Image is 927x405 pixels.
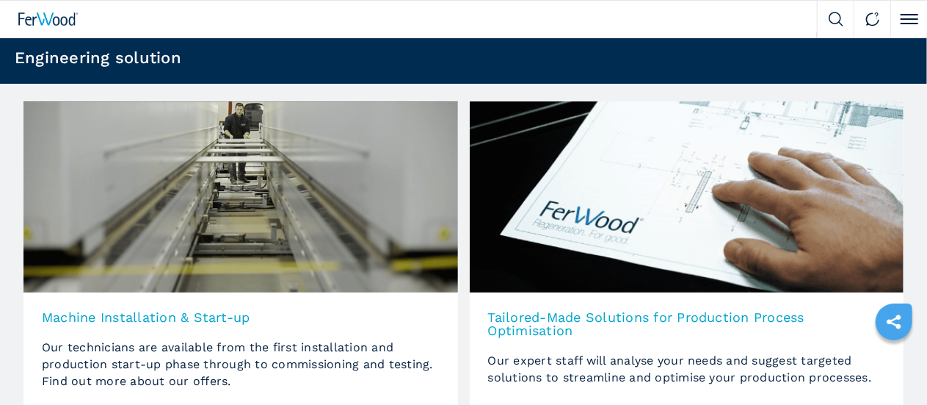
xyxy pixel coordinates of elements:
[488,311,886,337] h3: Tailored-Made Solutions for Production Process Optimisation
[15,50,181,66] h1: Engineering solution
[865,12,880,26] img: Contact us
[488,354,872,384] span: Our expert staff will analyse your needs and suggest targeted solutions to streamline and optimis...
[42,339,440,390] p: Our technicians are available from the first installation and production start-up phase through t...
[876,304,912,340] a: sharethis
[829,12,843,26] img: Search
[890,1,927,37] button: Click to toggle menu
[23,101,458,293] img: image
[865,339,916,394] iframe: Chat
[18,12,79,26] img: Ferwood
[42,311,440,324] h3: Machine Installation & Start-up
[470,101,904,293] img: image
